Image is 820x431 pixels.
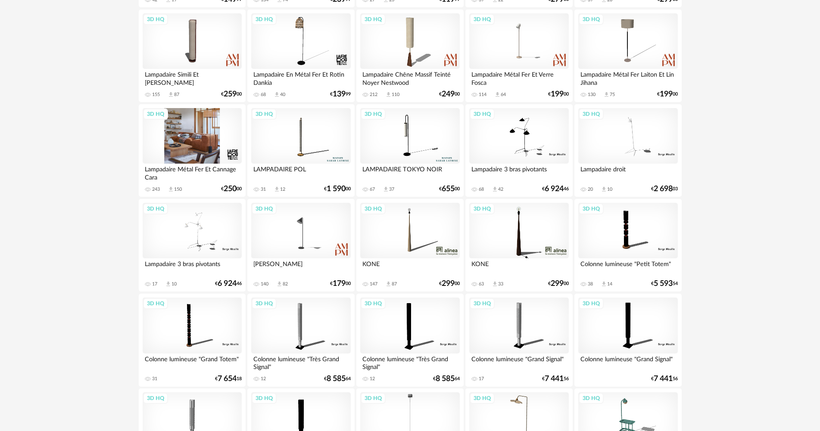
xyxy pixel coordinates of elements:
div: Lampadaire Métal Fer Et Cannage Cara [143,164,242,181]
span: Download icon [492,186,498,192]
div: 3D HQ [143,298,168,309]
div: € 00 [330,281,351,287]
div: € 00 [548,91,569,97]
div: € 00 [439,91,460,97]
div: 20 [588,186,593,192]
div: 150 [174,186,182,192]
a: 3D HQ Lampadaire 3 bras pivotants 68 Download icon 42 €6 92446 [465,104,572,197]
a: 3D HQ Colonne lumineuse "Grand Totem" 31 €7 65418 [139,294,246,387]
div: Colonne lumineuse "Grand Signal" [469,353,568,371]
div: € 00 [324,186,351,192]
div: 140 [261,281,268,287]
a: 3D HQ Lampadaire 3 bras pivotants 17 Download icon 10 €6 92446 [139,199,246,292]
div: 33 [498,281,503,287]
span: 299 [442,281,455,287]
div: KONE [360,258,459,276]
div: 3D HQ [252,393,277,404]
div: 212 [370,92,377,98]
div: Lampadaire Simili Et [PERSON_NAME] [143,69,242,86]
div: 3D HQ [579,14,604,25]
div: Colonne lumineuse "Petit Totem" [578,258,677,276]
div: [PERSON_NAME] [251,258,350,276]
a: 3D HQ Colonne lumineuse "Très Grand Signal" 12 €8 58564 [247,294,354,387]
div: 12 [370,376,375,382]
a: 3D HQ KONE 147 Download icon 87 €29900 [356,199,463,292]
div: 3D HQ [143,203,168,214]
div: 3D HQ [361,14,386,25]
div: KONE [469,258,568,276]
div: € 00 [221,186,242,192]
div: 3D HQ [579,298,604,309]
div: 3D HQ [143,14,168,25]
a: 3D HQ [PERSON_NAME] 140 Download icon 82 €17900 [247,199,354,292]
span: Download icon [385,91,392,98]
a: 3D HQ LAMPADAIRE POL 31 Download icon 12 €1 59000 [247,104,354,197]
span: Download icon [168,186,174,192]
div: € 99 [330,91,351,97]
span: 2 698 [654,186,673,192]
div: 68 [261,92,266,98]
div: 75 [610,92,615,98]
span: 8 585 [327,376,346,382]
span: 249 [442,91,455,97]
span: Download icon [492,281,498,287]
a: 3D HQ Lampadaire Chêne Massif Teinté Noyer Nestwood 212 Download icon 110 €24900 [356,9,463,102]
div: € 56 [542,376,569,382]
div: 3D HQ [361,393,386,404]
a: 3D HQ Lampadaire Simili Et [PERSON_NAME] 155 Download icon 87 €25900 [139,9,246,102]
div: 38 [588,281,593,287]
a: 3D HQ Colonne lumineuse "Grand Signal" €7 44156 [574,294,681,387]
div: Colonne lumineuse "Grand Signal" [578,353,677,371]
div: 3D HQ [361,298,386,309]
div: 87 [392,281,397,287]
a: 3D HQ Colonne lumineuse "Grand Signal" 17 €7 44156 [465,294,572,387]
div: 10 [607,186,612,192]
span: Download icon [274,186,280,192]
div: 3D HQ [252,203,277,214]
div: LAMPADAIRE TOKYO NOIR [360,164,459,181]
div: Lampadaire droit [578,164,677,181]
div: 63 [479,281,484,287]
a: 3D HQ Lampadaire Métal Fer Laiton Et Lin Jihana 130 Download icon 75 €19900 [574,9,681,102]
div: 17 [152,281,157,287]
div: Colonne lumineuse "Très Grand Signal" [251,353,350,371]
div: 3D HQ [143,109,168,120]
span: 259 [224,91,237,97]
span: 6 924 [545,186,564,192]
span: Download icon [603,91,610,98]
div: 3D HQ [252,14,277,25]
div: 3D HQ [470,298,495,309]
div: 3D HQ [579,109,604,120]
span: Download icon [494,91,501,98]
div: 67 [370,186,375,192]
span: Download icon [601,281,607,287]
div: 12 [261,376,266,382]
div: 37 [389,186,394,192]
span: Download icon [383,186,389,192]
div: € 46 [215,281,242,287]
div: 3D HQ [470,109,495,120]
span: 7 441 [545,376,564,382]
div: € 56 [651,376,678,382]
div: 17 [479,376,484,382]
div: € 03 [651,186,678,192]
div: 82 [283,281,288,287]
span: 139 [333,91,346,97]
div: Colonne lumineuse "Très Grand Signal" [360,353,459,371]
span: 655 [442,186,455,192]
div: 12 [280,186,285,192]
span: 7 654 [218,376,237,382]
div: € 64 [324,376,351,382]
div: Lampadaire En Métal Fer Et Rotin Dankia [251,69,350,86]
span: Download icon [168,91,174,98]
div: 14 [607,281,612,287]
div: € 00 [439,186,460,192]
span: 179 [333,281,346,287]
div: 147 [370,281,377,287]
a: 3D HQ Lampadaire Métal Fer Et Verre Fosca 114 Download icon 64 €19900 [465,9,572,102]
div: € 54 [651,281,678,287]
div: 3D HQ [252,109,277,120]
span: 5 593 [654,281,673,287]
div: Lampadaire Métal Fer Laiton Et Lin Jihana [578,69,677,86]
div: Lampadaire Métal Fer Et Verre Fosca [469,69,568,86]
